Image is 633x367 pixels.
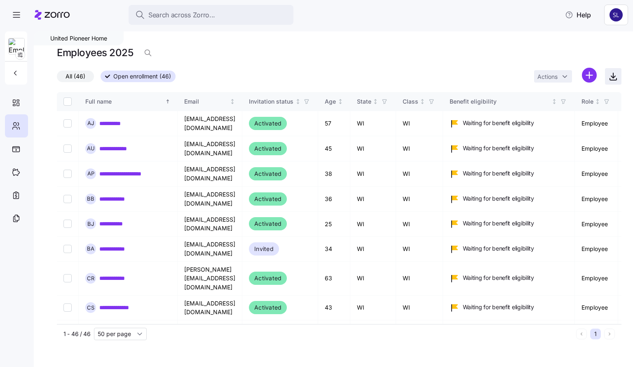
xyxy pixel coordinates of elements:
[254,244,274,254] span: Invited
[575,92,618,111] th: RoleNot sorted
[463,169,534,178] span: Waiting for benefit eligibility
[575,187,618,212] td: Employee
[178,212,242,237] td: [EMAIL_ADDRESS][DOMAIN_NAME]
[178,296,242,320] td: [EMAIL_ADDRESS][DOMAIN_NAME]
[87,276,94,281] span: C R
[63,97,72,106] input: Select all records
[575,136,618,161] td: Employee
[534,70,572,83] button: Actions
[450,97,550,106] div: Benefit eligibility
[87,171,94,176] span: A P
[178,187,242,212] td: [EMAIL_ADDRESS][DOMAIN_NAME]
[318,187,350,212] td: 36
[575,237,618,261] td: Employee
[178,92,242,111] th: EmailNot sorted
[558,7,598,23] button: Help
[590,329,601,339] button: 1
[463,119,534,127] span: Waiting for benefit eligibility
[396,161,443,187] td: WI
[318,212,350,237] td: 25
[396,136,443,161] td: WI
[338,99,343,104] div: Not sorted
[396,320,443,345] td: WI
[575,320,618,345] td: Employee
[254,273,281,283] span: Activated
[63,303,72,312] input: Select record 8
[318,237,350,261] td: 34
[254,303,281,313] span: Activated
[350,161,396,187] td: WI
[396,262,443,296] td: WI
[350,320,396,345] td: WI
[254,194,281,204] span: Activated
[63,170,72,178] input: Select record 3
[178,111,242,136] td: [EMAIL_ADDRESS][DOMAIN_NAME]
[595,99,600,104] div: Not sorted
[396,187,443,212] td: WI
[318,136,350,161] td: 45
[87,221,94,227] span: B J
[254,169,281,179] span: Activated
[443,92,575,111] th: Benefit eligibilityNot sorted
[178,262,242,296] td: [PERSON_NAME][EMAIL_ADDRESS][DOMAIN_NAME]
[551,99,557,104] div: Not sorted
[396,296,443,320] td: WI
[34,31,124,45] div: United Pioneer Home
[350,136,396,161] td: WI
[403,97,418,106] div: Class
[350,237,396,261] td: WI
[87,246,94,251] span: B A
[178,161,242,187] td: [EMAIL_ADDRESS][DOMAIN_NAME]
[420,99,425,104] div: Not sorted
[350,262,396,296] td: WI
[575,212,618,237] td: Employee
[318,262,350,296] td: 63
[463,244,534,253] span: Waiting for benefit eligibility
[463,219,534,227] span: Waiting for benefit eligibility
[63,195,72,203] input: Select record 4
[318,92,350,111] th: AgeNot sorted
[396,237,443,261] td: WI
[325,97,336,106] div: Age
[350,296,396,320] td: WI
[129,5,293,25] button: Search across Zorro...
[396,92,443,111] th: ClassNot sorted
[565,10,591,20] span: Help
[79,92,178,111] th: Full nameSorted ascending
[63,144,72,153] input: Select record 2
[165,99,171,104] div: Sorted ascending
[350,111,396,136] td: WI
[148,10,215,20] span: Search across Zorro...
[582,68,597,83] svg: add icon
[463,274,534,282] span: Waiting for benefit eligibility
[87,146,95,151] span: A U
[178,320,242,345] td: [EMAIL_ADDRESS][DOMAIN_NAME]
[254,219,281,229] span: Activated
[254,118,281,128] span: Activated
[581,97,593,106] div: Role
[249,97,293,106] div: Invitation status
[63,274,72,282] input: Select record 7
[318,161,350,187] td: 38
[575,111,618,136] td: Employee
[318,320,350,345] td: 38
[463,144,534,152] span: Waiting for benefit eligibility
[87,305,94,310] span: C S
[87,196,94,201] span: B B
[254,144,281,154] span: Activated
[230,99,235,104] div: Not sorted
[350,187,396,212] td: WI
[242,92,318,111] th: Invitation statusNot sorted
[295,99,301,104] div: Not sorted
[463,303,534,311] span: Waiting for benefit eligibility
[396,212,443,237] td: WI
[9,38,24,55] img: Employer logo
[318,111,350,136] td: 57
[575,262,618,296] td: Employee
[350,92,396,111] th: StateNot sorted
[357,97,371,106] div: State
[113,71,171,82] span: Open enrollment (46)
[373,99,378,104] div: Not sorted
[63,245,72,253] input: Select record 6
[610,8,623,21] img: 9541d6806b9e2684641ca7bfe3afc45a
